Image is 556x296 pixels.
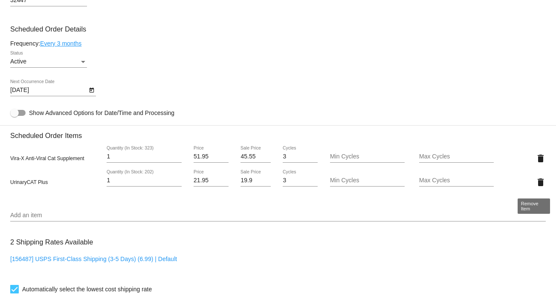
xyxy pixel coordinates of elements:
input: Sale Price [240,153,270,160]
input: Cycles [283,177,318,184]
a: Every 3 months [40,40,81,47]
input: Quantity (In Stock: 323) [107,153,181,160]
input: Price [194,153,229,160]
span: Show Advanced Options for Date/Time and Processing [29,109,174,117]
mat-icon: delete [536,153,546,164]
button: Open calendar [87,85,96,94]
input: Min Cycles [330,153,405,160]
input: Quantity (In Stock: 202) [107,177,181,184]
div: Frequency: [10,40,546,47]
input: Add an item [10,212,546,219]
input: Max Cycles [419,177,494,184]
mat-icon: delete [536,177,546,187]
input: Cycles [283,153,318,160]
h3: 2 Shipping Rates Available [10,233,93,251]
input: Min Cycles [330,177,405,184]
mat-select: Status [10,58,87,65]
h3: Scheduled Order Details [10,25,546,33]
input: Max Cycles [419,153,494,160]
a: [156487] USPS First-Class Shipping (3-5 Days) (6.99) | Default [10,256,177,262]
span: Active [10,58,26,65]
span: Automatically select the lowest cost shipping rate [22,284,152,294]
input: Sale Price [240,177,270,184]
h3: Scheduled Order Items [10,125,546,140]
input: Next Occurrence Date [10,87,87,94]
input: Price [194,177,229,184]
span: UrinaryCAT Plus [10,179,48,185]
span: Vira-X Anti-Viral Cat Supplement [10,155,84,161]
